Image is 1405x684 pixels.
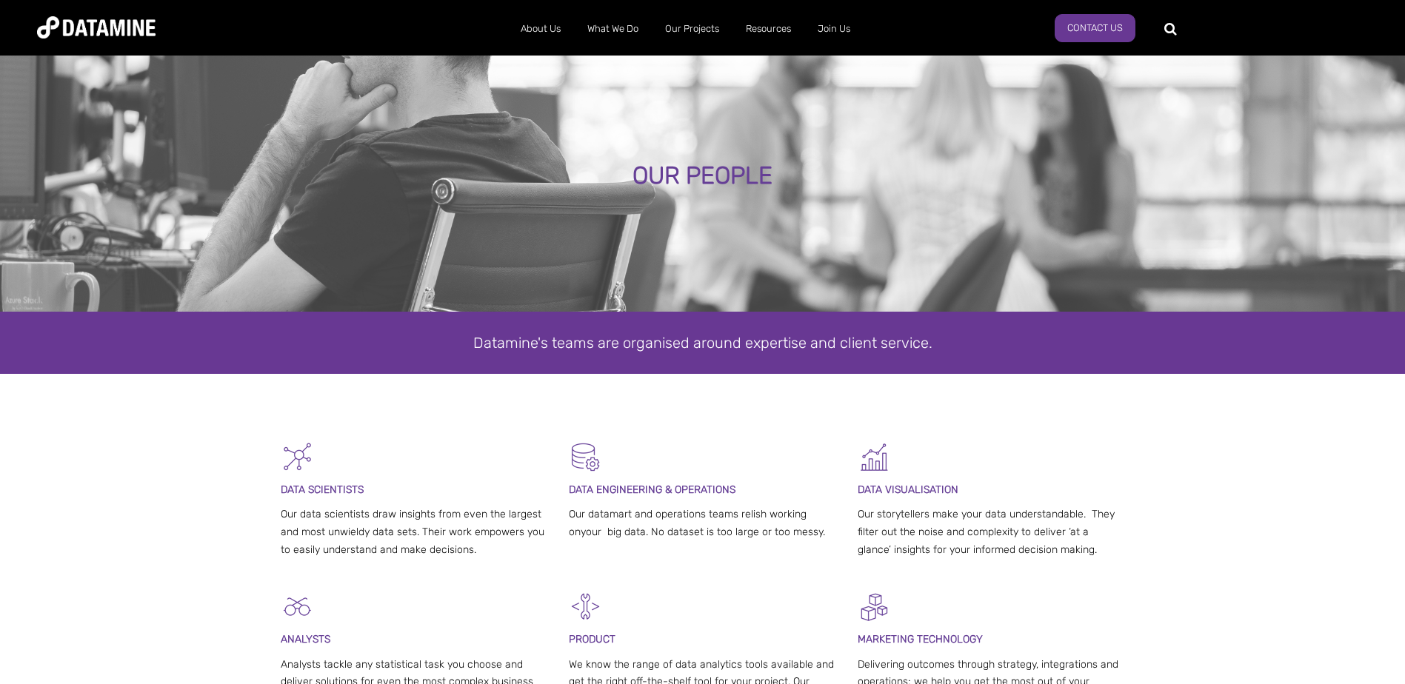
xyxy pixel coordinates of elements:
a: Join Us [804,10,864,48]
p: Our datamart and operations teams relish working onyour big data. No dataset is too large or too ... [569,506,836,541]
span: PRODUCT [569,633,615,646]
img: Datamine [37,16,156,38]
a: Our Projects [652,10,732,48]
a: What We Do [574,10,652,48]
span: DATA SCIENTISTS [281,483,364,496]
span: DATA VISUALISATION [858,483,958,496]
p: Our data scientists draw insights from even the largest and most unwieldy data sets. Their work e... [281,506,548,558]
span: ANALYSTS [281,633,330,646]
img: Graph 5 [858,440,891,474]
span: Datamine's teams are organised around expertise and client service. [473,334,932,352]
img: Graph - Network [281,440,314,474]
img: Digital Activation [858,590,891,623]
a: Resources [732,10,804,48]
p: Our storytellers make your data understandable. They filter out the noise and complexity to deliv... [858,506,1125,558]
img: Development [569,590,602,623]
span: DATA ENGINEERING & OPERATIONS [569,483,735,496]
a: About Us [507,10,574,48]
img: Datamart [569,440,602,474]
span: MARKETING TECHNOLOGY [858,633,983,646]
a: Contact Us [1055,14,1135,42]
img: Analysts [281,590,314,623]
div: OUR PEOPLE [159,163,1245,190]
